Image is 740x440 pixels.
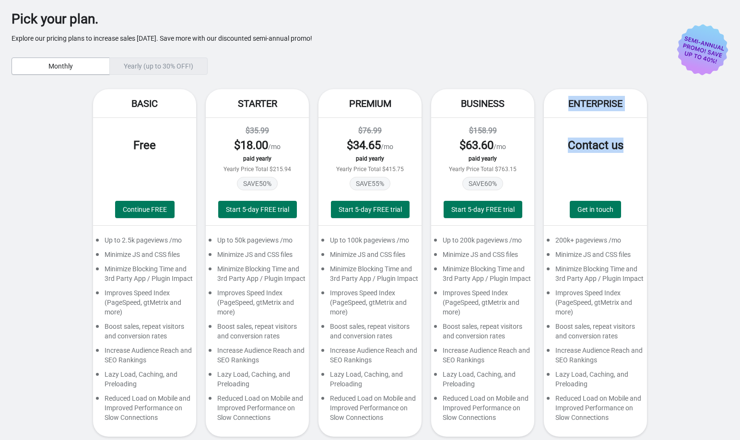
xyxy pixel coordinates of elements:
span: Monthly [48,62,73,70]
div: Improves Speed Index (PageSpeed, gtMetrix and more) [544,288,647,322]
div: Increase Audience Reach and SEO Rankings [431,346,534,370]
div: Boost sales, repeat visitors and conversion rates [206,322,309,346]
span: Continue FREE [123,206,167,213]
div: Reduced Load on Mobile and Improved Performance on Slow Connections [93,394,196,427]
div: paid yearly [215,155,299,162]
div: Minimize JS and CSS files [93,250,196,264]
div: Boost sales, repeat visitors and conversion rates [544,322,647,346]
span: Contact us [568,139,623,152]
div: Lazy Load, Caching, and Preloading [544,370,647,394]
span: SAVE 55 % [350,177,390,190]
div: Minimize Blocking Time and 3rd Party App / Plugin Impact [431,264,534,288]
span: SAVE 60 % [462,177,503,190]
div: Increase Audience Reach and SEO Rankings [544,346,647,370]
div: Minimize Blocking Time and 3rd Party App / Plugin Impact [206,264,309,288]
div: Minimize JS and CSS files [544,250,647,264]
div: Increase Audience Reach and SEO Rankings [206,346,309,370]
div: Reduced Load on Mobile and Improved Performance on Slow Connections [318,394,422,427]
div: Pick your plan. [12,14,700,24]
div: /mo [441,138,525,153]
div: /mo [215,138,299,153]
span: SAVE 50 % [237,177,278,190]
div: $35.99 [215,125,299,137]
div: Enterprise [544,89,647,118]
div: Improves Speed Index (PageSpeed, gtMetrix and more) [206,288,309,322]
div: $76.99 [328,125,412,137]
p: Explore our pricing plans to increase sales [DATE]. Save more with our discounted semi-annual promo! [12,34,700,43]
div: Boost sales, repeat visitors and conversion rates [93,322,196,346]
div: Increase Audience Reach and SEO Rankings [93,346,196,370]
button: Start 5-day FREE trial [444,201,522,218]
div: Boost sales, repeat visitors and conversion rates [431,322,534,346]
span: Start 5-day FREE trial [339,206,402,213]
div: Boost sales, repeat visitors and conversion rates [318,322,422,346]
div: Reduced Load on Mobile and Improved Performance on Slow Connections [431,394,534,427]
div: Basic [93,89,196,118]
span: Start 5-day FREE trial [226,206,289,213]
div: Lazy Load, Caching, and Preloading [318,370,422,394]
div: Yearly Price Total $415.75 [328,166,412,173]
div: Lazy Load, Caching, and Preloading [93,370,196,394]
div: Up to 200k pageviews /mo [431,235,534,250]
div: /mo [328,138,412,153]
span: Start 5-day FREE trial [451,206,515,213]
div: Improves Speed Index (PageSpeed, gtMetrix and more) [93,288,196,322]
div: paid yearly [328,155,412,162]
span: $ 63.60 [459,139,493,152]
img: price-promo-badge-d5c1d69d.svg [677,24,728,76]
div: Minimize Blocking Time and 3rd Party App / Plugin Impact [93,264,196,288]
div: Starter [206,89,309,118]
div: paid yearly [441,155,525,162]
div: Minimize Blocking Time and 3rd Party App / Plugin Impact [318,264,422,288]
a: Get in touch [570,201,621,218]
div: $158.99 [441,125,525,137]
div: Yearly Price Total $215.94 [215,166,299,173]
div: Improves Speed Index (PageSpeed, gtMetrix and more) [318,288,422,322]
button: Start 5-day FREE trial [331,201,410,218]
div: 200k+ pageviews /mo [544,235,647,250]
button: Start 5-day FREE trial [218,201,297,218]
div: Increase Audience Reach and SEO Rankings [318,346,422,370]
span: Free [133,139,156,152]
div: Minimize JS and CSS files [431,250,534,264]
div: Yearly Price Total $763.15 [441,166,525,173]
span: Get in touch [577,206,613,213]
span: $ 18.00 [234,139,268,152]
div: Improves Speed Index (PageSpeed, gtMetrix and more) [431,288,534,322]
div: Business [431,89,534,118]
div: Lazy Load, Caching, and Preloading [431,370,534,394]
div: Up to 2.5k pageviews /mo [93,235,196,250]
span: $ 34.65 [347,139,381,152]
div: Premium [318,89,422,118]
button: Continue FREE [115,201,175,218]
div: Minimize JS and CSS files [318,250,422,264]
div: Reduced Load on Mobile and Improved Performance on Slow Connections [206,394,309,427]
div: Up to 50k pageviews /mo [206,235,309,250]
div: Lazy Load, Caching, and Preloading [206,370,309,394]
div: Reduced Load on Mobile and Improved Performance on Slow Connections [544,394,647,427]
div: Minimize Blocking Time and 3rd Party App / Plugin Impact [544,264,647,288]
div: Up to 100k pageviews /mo [318,235,422,250]
div: Minimize JS and CSS files [206,250,309,264]
button: Monthly [12,58,110,75]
